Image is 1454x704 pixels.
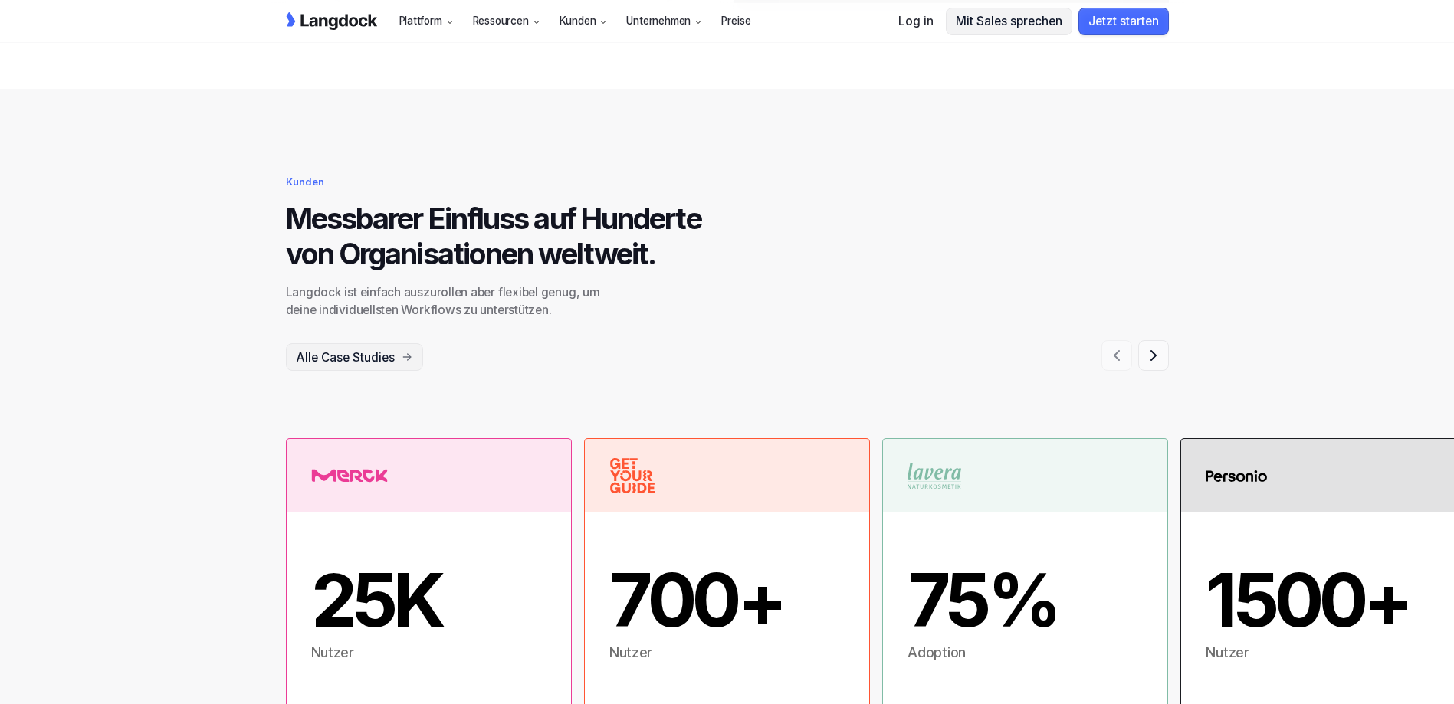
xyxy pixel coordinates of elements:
[550,9,618,34] button: Kunden
[712,9,760,34] a: Preise
[473,13,529,28] p: Ressourcen
[286,283,629,319] p: Langdock ist einfach auszurollen aber flexibel genug, um deine individuellsten Workflows zu unter...
[311,565,442,636] h1: 25K
[626,13,691,28] p: Unternehmen
[946,8,1072,35] button: Mit Sales sprechen
[399,13,442,28] p: Plattform
[617,9,712,34] button: Unternehmen
[898,12,934,30] a: Log in
[908,463,961,489] img: Case study logo 3
[908,642,1058,663] p: Adoption
[1206,642,1410,663] p: Nutzer
[390,9,713,34] nav: Main
[908,565,1058,636] h1: 75%
[609,458,655,494] img: Case study logo 2
[1078,8,1169,35] button: Jetzt starten
[311,469,388,483] img: Case study logo 1
[286,201,727,271] h3: Messbarer Einfluss auf Hunderte von Organisationen weltweit.
[286,175,1169,189] h5: Kunden
[560,13,596,28] p: Kunden
[464,9,550,34] button: Ressourcen
[286,343,423,371] button: Alle Case Studies
[286,12,378,31] img: Langdock Logo
[1206,565,1410,636] h1: 1500+
[286,331,1169,371] a: Alle Case Studies
[609,642,783,663] p: Nutzer
[311,642,442,663] p: Nutzer
[390,9,464,34] button: Plattform
[1206,470,1267,482] img: Case study logo 4
[609,565,783,636] h1: 700+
